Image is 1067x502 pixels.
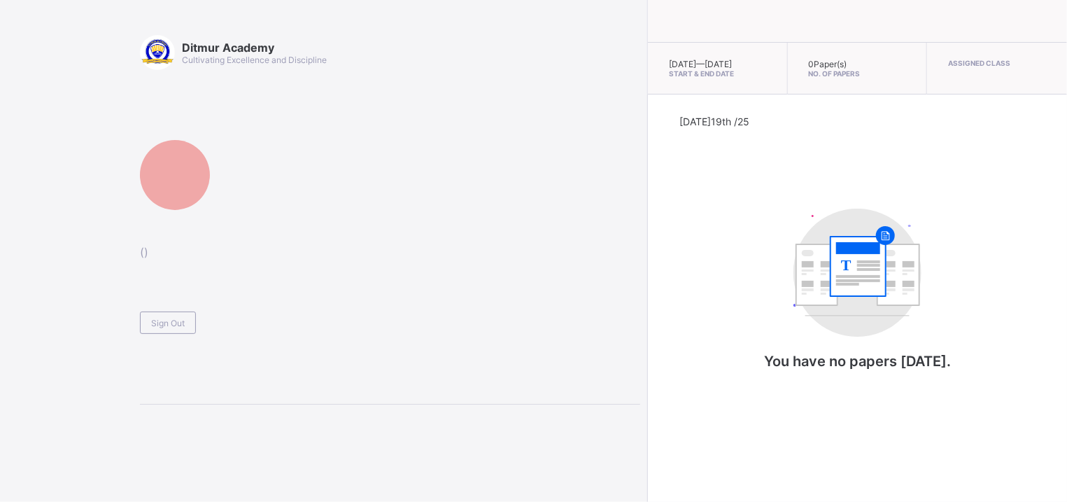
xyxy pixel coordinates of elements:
span: [DATE] 19th /25 [679,116,749,127]
span: ( ) [140,245,640,259]
span: Assigned Class [948,59,1046,67]
span: Cultivating Excellence and Discipline [182,55,327,65]
span: No. of Papers [809,69,906,78]
span: [DATE] — [DATE] [669,59,732,69]
span: 0 Paper(s) [809,59,847,69]
span: Sign Out [151,318,185,328]
span: Start & End Date [669,69,766,78]
span: Ditmur Academy [182,41,327,55]
div: You have no papers today. [717,195,997,398]
p: You have no papers [DATE]. [717,353,997,370]
tspan: T [841,256,852,274]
